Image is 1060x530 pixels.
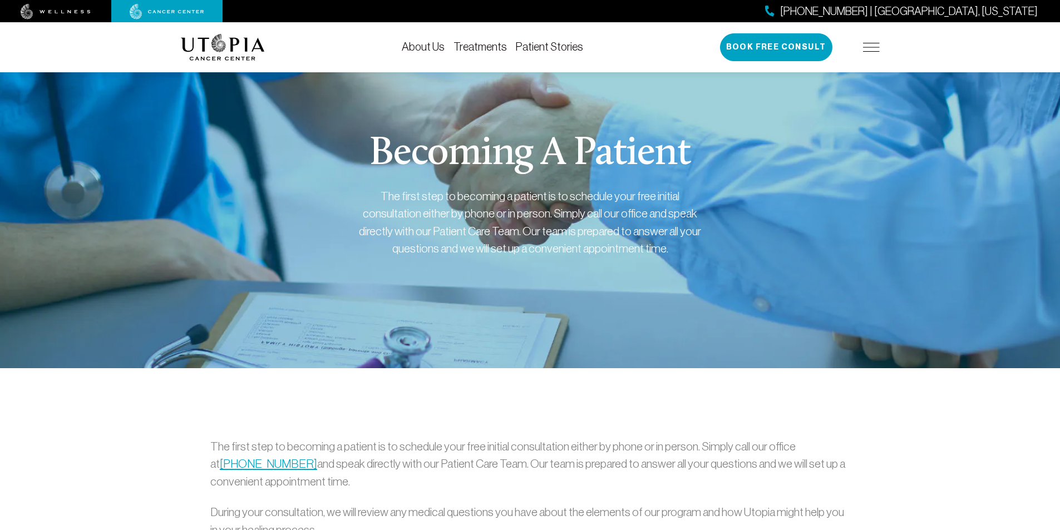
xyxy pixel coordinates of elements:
[863,43,880,52] img: icon-hamburger
[720,33,832,61] button: Book Free Consult
[453,41,507,53] a: Treatments
[130,4,204,19] img: cancer center
[780,3,1038,19] span: [PHONE_NUMBER] | [GEOGRAPHIC_DATA], [US_STATE]
[21,4,91,19] img: wellness
[181,34,265,61] img: logo
[402,41,445,53] a: About Us
[765,3,1038,19] a: [PHONE_NUMBER] | [GEOGRAPHIC_DATA], [US_STATE]
[220,457,317,470] a: [PHONE_NUMBER]
[516,41,583,53] a: Patient Stories
[369,134,690,174] h1: Becoming A Patient
[210,438,850,491] p: The first step to becoming a patient is to schedule your free initial consultation either by phon...
[358,187,703,257] div: The first step to becoming a patient is to schedule your free initial consultation either by phon...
